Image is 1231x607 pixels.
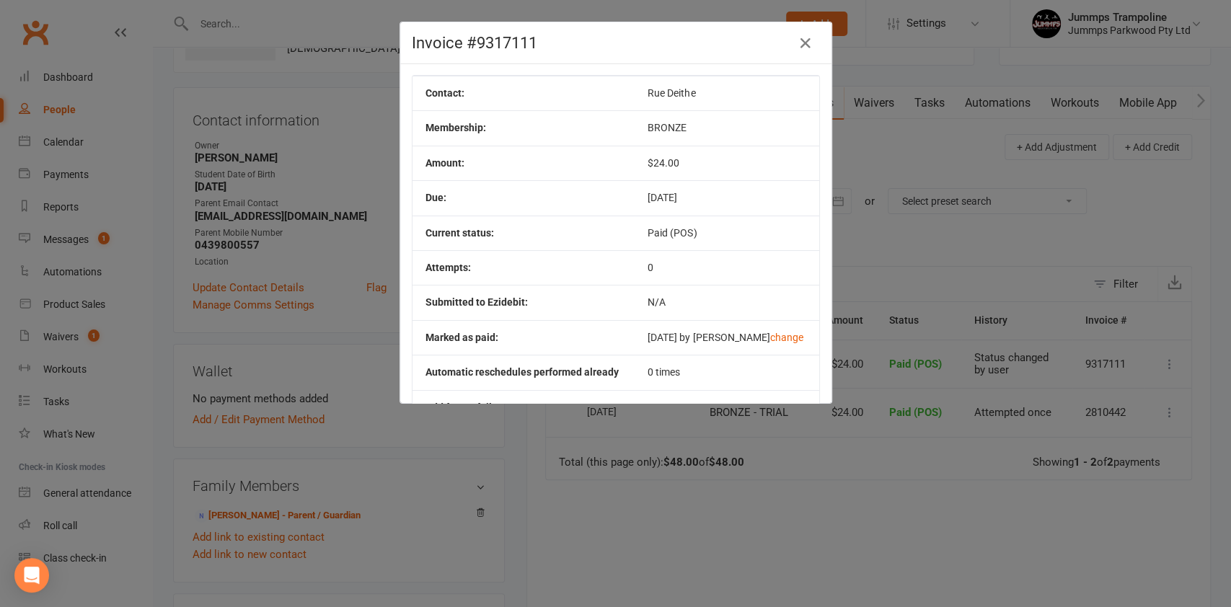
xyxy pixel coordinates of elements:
[635,320,819,355] td: [DATE] by [PERSON_NAME]
[425,192,446,203] b: Due:
[425,296,528,308] b: Submitted to Ezidebit:
[635,390,819,425] td: N/A
[14,558,49,593] div: Open Intercom Messenger
[635,250,819,285] td: 0
[635,355,819,389] td: 0 times
[425,402,512,413] b: Add fee on failure?
[794,32,817,55] button: Close
[635,216,819,250] td: Paid (POS)
[425,366,619,378] b: Automatic reschedules performed already
[425,262,471,273] b: Attempts:
[635,146,819,180] td: $24.00
[425,332,498,343] b: Marked as paid:
[425,157,464,169] b: Amount:
[635,180,819,215] td: [DATE]
[412,34,820,52] h4: Invoice #9317111
[635,110,819,145] td: BRONZE
[425,87,464,99] b: Contact:
[425,227,494,239] b: Current status:
[635,76,819,110] td: Rue Deithe
[769,332,803,343] button: change
[425,122,486,133] b: Membership:
[635,285,819,319] td: N/A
